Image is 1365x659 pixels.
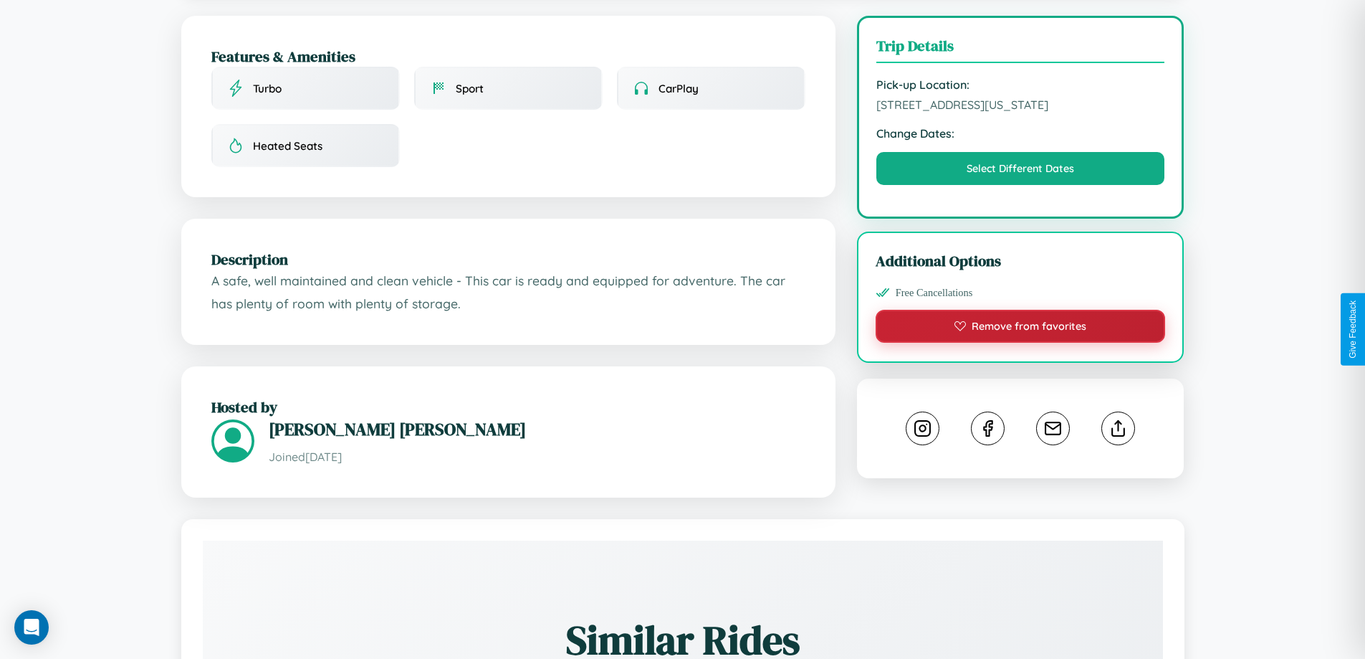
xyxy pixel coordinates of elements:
[253,82,282,95] span: Turbo
[211,249,805,270] h2: Description
[211,270,805,315] p: A safe, well maintained and clean vehicle - This car is ready and equipped for adventure. The car...
[876,310,1166,343] button: Remove from favorites
[876,250,1166,271] h3: Additional Options
[876,77,1165,92] strong: Pick-up Location:
[876,126,1165,141] strong: Change Dates:
[253,139,322,153] span: Heated Seats
[896,287,973,299] span: Free Cancellations
[876,152,1165,185] button: Select Different Dates
[211,46,805,67] h2: Features & Amenities
[658,82,699,95] span: CarPlay
[269,417,805,441] h3: [PERSON_NAME] [PERSON_NAME]
[269,447,805,468] p: Joined [DATE]
[876,98,1165,112] span: [STREET_ADDRESS][US_STATE]
[456,82,484,95] span: Sport
[1348,300,1358,359] div: Give Feedback
[876,35,1165,63] h3: Trip Details
[211,397,805,417] h2: Hosted by
[14,610,49,645] div: Open Intercom Messenger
